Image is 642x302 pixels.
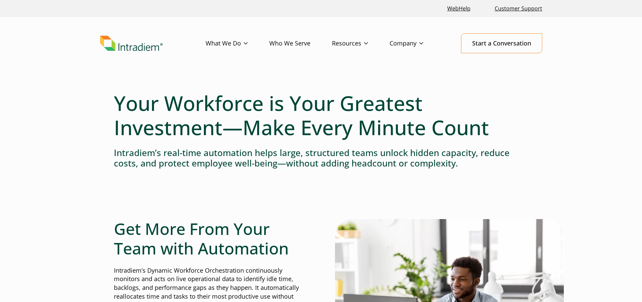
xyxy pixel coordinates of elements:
a: Customer Support [492,1,545,16]
h4: Intradiem’s real-time automation helps large, structured teams unlock hidden capacity, reduce cos... [114,148,528,169]
a: Company [390,34,445,53]
a: Who We Serve [269,34,332,53]
a: Link opens in a new window [445,1,473,16]
img: Intradiem [100,36,163,51]
h2: Get More From Your Team with Automation [114,219,307,258]
a: What We Do [206,34,269,53]
a: Resources [332,34,390,53]
h1: Your Workforce is Your Greatest Investment—Make Every Minute Count [114,91,528,140]
a: Start a Conversation [461,33,542,53]
a: Link to homepage of Intradiem [100,36,206,51]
